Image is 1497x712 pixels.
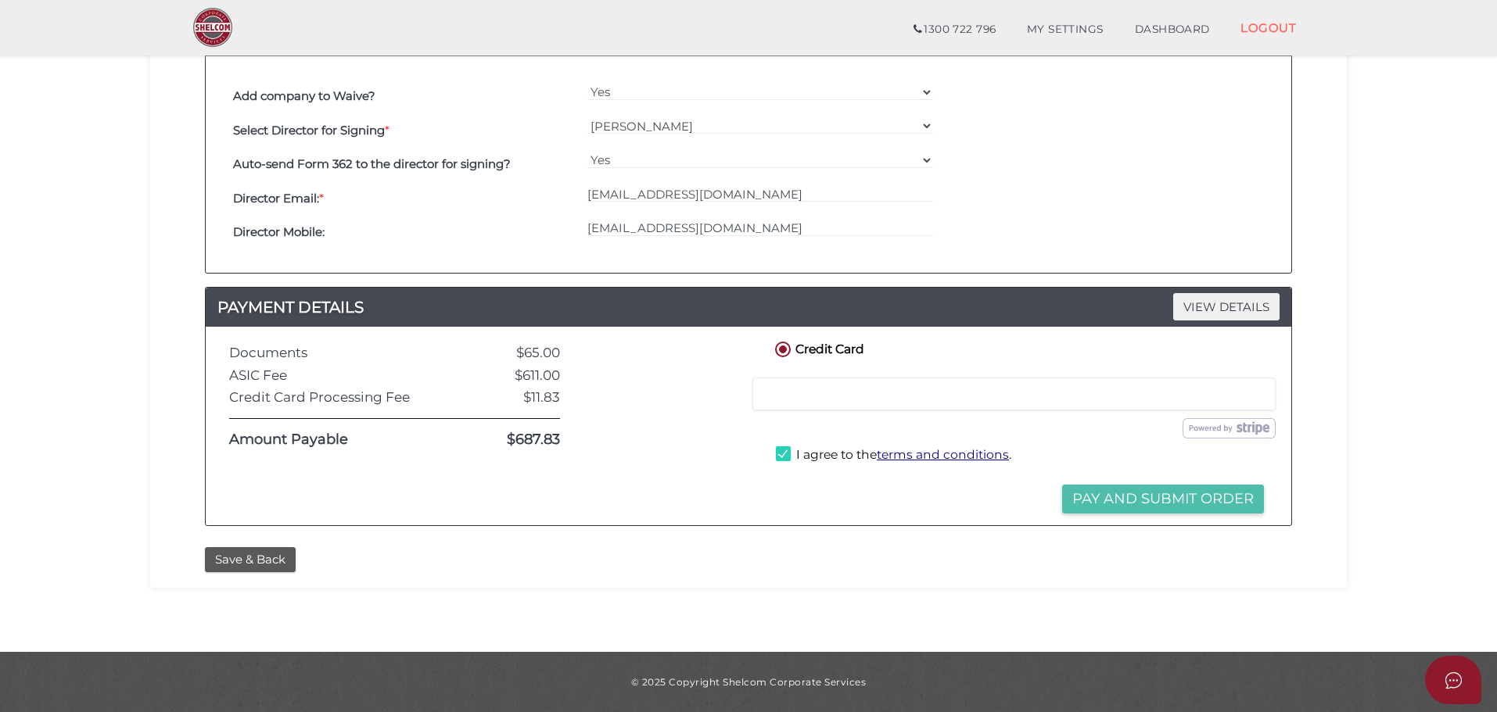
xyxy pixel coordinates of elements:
div: Credit Card Processing Fee [217,390,446,405]
iframe: Secure card payment input frame [763,387,1265,401]
b: Director Mobile: [233,224,325,239]
label: Credit Card [772,338,864,358]
a: 1300 722 796 [898,14,1011,45]
img: stripe.png [1183,418,1276,438]
a: DASHBOARD [1119,14,1226,45]
a: PAYMENT DETAILSVIEW DETAILS [206,295,1291,320]
div: Documents [217,345,446,360]
button: Pay and Submit Order [1062,485,1264,513]
b: Auto-send Form 362 to the director for signing? [233,156,511,171]
div: $687.83 [446,432,572,448]
b: Add company to Waive? [233,88,375,103]
div: Amount Payable [217,432,446,448]
span: VIEW DETAILS [1173,293,1280,320]
b: Select Director for Signing [233,123,385,138]
h4: PAYMENT DETAILS [206,295,1291,320]
div: $65.00 [446,345,572,360]
div: $611.00 [446,368,572,383]
a: MY SETTINGS [1011,14,1119,45]
div: © 2025 Copyright Shelcom Corporate Services [162,675,1335,689]
button: Open asap [1425,656,1481,704]
div: $11.83 [446,390,572,405]
a: LOGOUT [1225,12,1312,44]
a: terms and conditions [877,447,1009,462]
b: Director Email: [233,191,319,206]
label: I agree to the . [776,446,1011,466]
div: ASIC Fee [217,368,446,383]
button: Save & Back [205,547,296,573]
